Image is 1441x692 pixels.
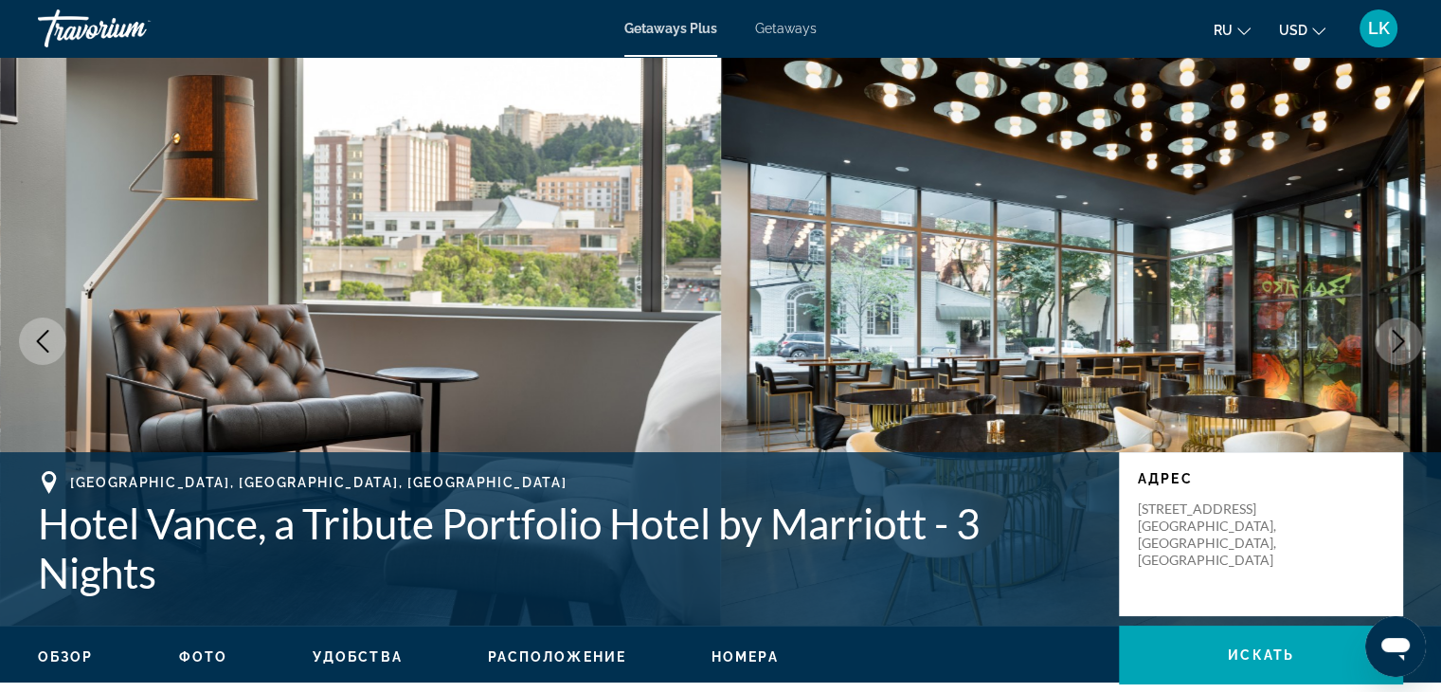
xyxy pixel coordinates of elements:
[1214,23,1233,38] span: ru
[38,4,227,53] a: Travorium
[1375,318,1422,365] button: Next image
[1138,501,1289,569] p: [STREET_ADDRESS] [GEOGRAPHIC_DATA], [GEOGRAPHIC_DATA], [GEOGRAPHIC_DATA]
[1138,471,1384,486] p: Адрес
[1354,9,1403,48] button: User Menu
[755,21,817,36] a: Getaways
[38,649,94,665] span: Обзор
[488,649,626,665] span: Расположение
[1368,19,1390,38] span: LK
[1119,626,1403,684] button: искать
[711,648,779,665] button: Номера
[70,475,567,490] span: [GEOGRAPHIC_DATA], [GEOGRAPHIC_DATA], [GEOGRAPHIC_DATA]
[624,21,717,36] a: Getaways Plus
[38,648,94,665] button: Обзор
[1279,23,1307,38] span: USD
[1279,16,1325,44] button: Change currency
[313,649,403,665] span: Удобства
[313,648,403,665] button: Удобства
[488,648,626,665] button: Расположение
[38,499,1100,597] h1: Hotel Vance, a Tribute Portfolio Hotel by Marriott - 3 Nights
[1214,16,1251,44] button: Change language
[179,649,227,665] span: Фото
[19,318,66,365] button: Previous image
[711,649,779,665] span: Номера
[1228,647,1294,663] span: искать
[1365,616,1426,677] iframe: Button to launch messaging window
[179,648,227,665] button: Фото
